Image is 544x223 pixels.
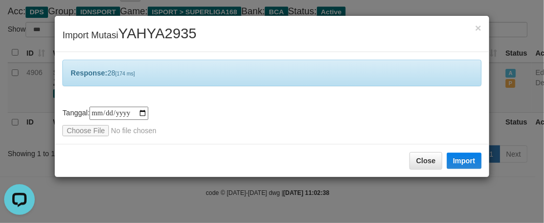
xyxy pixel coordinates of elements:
[475,22,481,33] button: Close
[62,107,481,136] div: Tanggal:
[62,30,196,40] span: Import Mutasi
[447,153,482,169] button: Import
[410,152,442,169] button: Close
[4,4,35,35] button: Open LiveChat chat widget
[116,71,135,77] span: [174 ms]
[62,60,481,86] div: 28
[71,69,107,77] b: Response:
[118,26,196,41] span: YAHYA2935
[475,22,481,34] span: ×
